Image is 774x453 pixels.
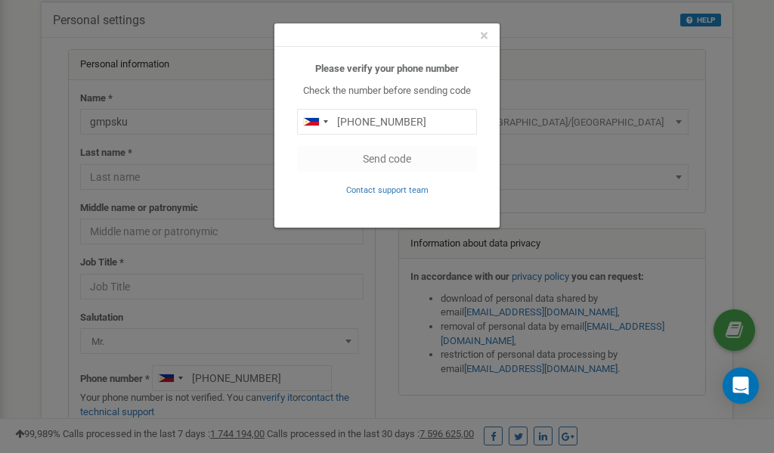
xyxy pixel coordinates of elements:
[480,26,488,45] span: ×
[315,63,459,74] b: Please verify your phone number
[297,109,477,135] input: 0905 123 4567
[297,84,477,98] p: Check the number before sending code
[346,184,429,195] a: Contact support team
[346,185,429,195] small: Contact support team
[297,146,477,172] button: Send code
[723,368,759,404] div: Open Intercom Messenger
[480,28,488,44] button: Close
[298,110,333,134] div: Telephone country code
